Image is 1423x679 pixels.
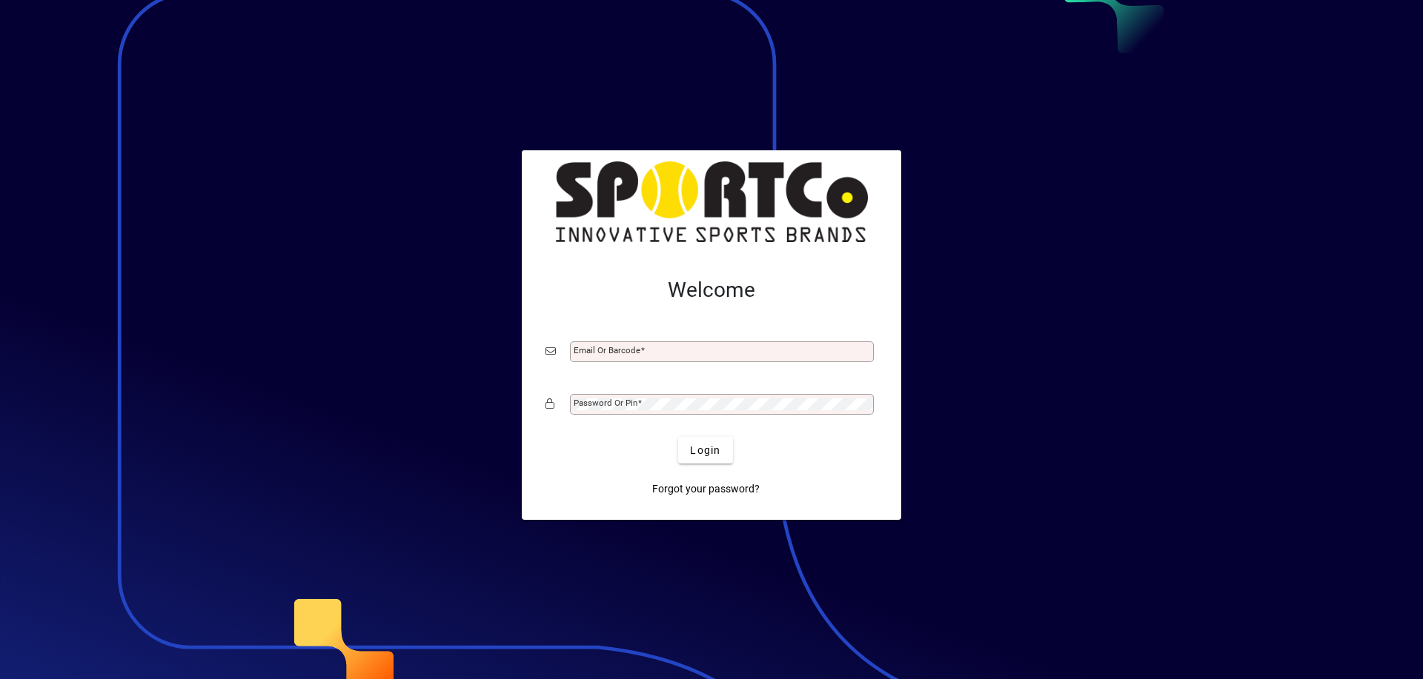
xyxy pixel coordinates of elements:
[574,345,640,355] mat-label: Email or Barcode
[652,481,760,497] span: Forgot your password?
[690,443,720,458] span: Login
[574,398,637,408] mat-label: Password or Pin
[545,278,878,303] h2: Welcome
[646,475,766,502] a: Forgot your password?
[678,437,732,464] button: Login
